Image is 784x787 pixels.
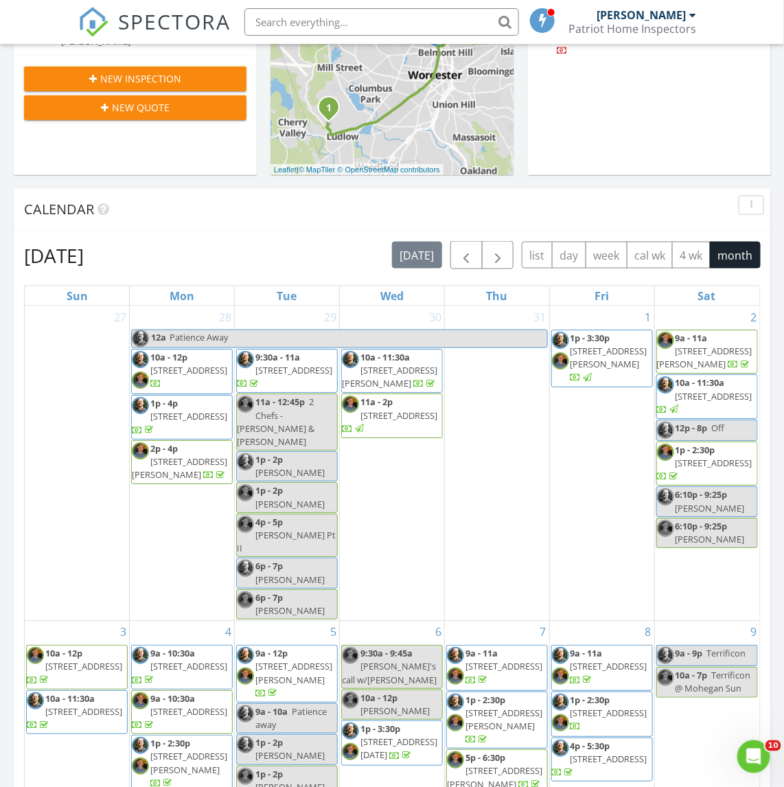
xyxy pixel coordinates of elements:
img: davepic2.jpg [342,351,359,368]
a: 11a - 2p [STREET_ADDRESS] [341,393,443,438]
td: Go to July 31, 2025 [444,306,549,621]
span: 1p - 2:30p [150,737,190,749]
span: 9a - 12p [255,647,288,659]
span: Patience away [255,705,327,731]
span: 1p - 2p [255,484,283,497]
span: 9a - 11a [676,332,708,344]
span: Terrificon [707,647,746,659]
img: wlpicture.jpg [657,332,674,349]
a: Go to August 1, 2025 [643,306,654,328]
span: New Quote [112,100,170,115]
span: [STREET_ADDRESS] [45,705,122,718]
span: [STREET_ADDRESS][PERSON_NAME] [465,707,542,732]
img: davepic2.jpg [132,330,149,347]
span: 9:30a - 9:45a [360,647,413,659]
img: wlpicture.jpg [237,484,254,501]
span: [STREET_ADDRESS][PERSON_NAME] [150,750,227,775]
img: wlpicture.jpg [342,743,359,760]
a: 9a - 11a [STREET_ADDRESS] [446,645,548,690]
button: month [710,242,761,269]
a: 1p - 2:30p [STREET_ADDRESS] [657,444,752,482]
img: davepic2.jpg [657,647,674,664]
i: 1 [326,104,332,113]
a: Friday [592,286,612,306]
button: [DATE] [392,242,442,269]
span: [STREET_ADDRESS][PERSON_NAME] [342,364,437,389]
span: 10a - 11:30a [360,351,410,363]
span: 6:10p - 9:25p [676,520,728,532]
div: | [270,164,443,176]
span: [STREET_ADDRESS] [465,660,542,672]
a: 10a - 11:30a [STREET_ADDRESS][PERSON_NAME] [342,351,437,389]
a: 4p - 5:30p [STREET_ADDRESS] [552,740,647,778]
img: davepic2.jpg [27,692,44,709]
a: Go to August 5, 2025 [327,621,339,643]
a: 1p - 3:30p [STREET_ADDRESS][PERSON_NAME] [551,330,653,387]
div: Patriot Home Inspectors [569,22,697,36]
span: 5p - 6:30p [465,751,505,764]
img: davepic2.jpg [237,736,254,753]
img: davepic2.jpg [237,647,254,664]
img: wlpicture.jpg [237,591,254,608]
td: Go to August 2, 2025 [654,306,759,621]
a: 10a - 11:30a [STREET_ADDRESS] [27,692,122,731]
a: Go to August 2, 2025 [748,306,759,328]
img: wlpicture.jpg [657,669,674,686]
a: 9a - 11a [STREET_ADDRESS] [465,647,542,685]
div: 68-68 Parson Hill Dr B, Worcester, MA 01603 [329,107,337,115]
img: davepic2.jpg [132,397,149,414]
span: 9a - 11a [465,647,498,659]
img: wlpicture.jpg [237,768,254,785]
span: [STREET_ADDRESS] [150,660,227,672]
span: [PERSON_NAME] [255,498,325,510]
span: 1p - 3:30p [570,332,610,344]
img: davepic2.jpg [552,647,569,664]
button: 4 wk [672,242,711,269]
a: Go to July 27, 2025 [111,306,129,328]
a: 1p - 2:30p [STREET_ADDRESS][PERSON_NAME] [465,694,542,746]
a: Wednesday [378,286,406,306]
span: 9a - 10:30a [150,692,195,705]
span: [PERSON_NAME] [360,705,430,717]
a: Go to July 31, 2025 [531,306,549,328]
a: Leaflet [274,166,297,174]
img: wlpicture.jpg [237,668,254,685]
td: Go to July 29, 2025 [235,306,340,621]
img: wlpicture.jpg [657,520,674,537]
span: 1p - 2:30p [465,694,505,706]
a: 1p - 3:30p [STREET_ADDRESS][PERSON_NAME] [570,332,647,384]
img: wlpicture.jpg [447,668,464,685]
a: 1p - 3:30p [STREET_ADDRESS][DATE] [360,722,437,761]
td: Go to August 1, 2025 [549,306,654,621]
span: 10a - 11:30a [676,376,725,389]
h2: [DATE] [24,242,84,269]
img: davepic2.jpg [237,453,254,470]
a: 9:30a - 11a [STREET_ADDRESS] [237,351,332,389]
a: Go to August 9, 2025 [748,621,759,643]
button: New Quote [24,95,246,120]
span: 1p - 4p [150,397,178,409]
span: [STREET_ADDRESS][PERSON_NAME] [255,660,332,685]
td: Go to July 30, 2025 [340,306,445,621]
img: The Best Home Inspection Software - Spectora [78,7,108,37]
img: wlpicture.jpg [132,442,149,459]
img: davepic2.jpg [552,740,569,757]
span: 11a - 2p [360,396,393,408]
span: [PERSON_NAME] [255,573,325,586]
span: [PERSON_NAME] [255,466,325,479]
img: davepic2.jpg [447,647,464,664]
span: [STREET_ADDRESS][PERSON_NAME] [657,345,752,370]
img: wlpicture.jpg [237,516,254,533]
a: 2p - 4p [STREET_ADDRESS][PERSON_NAME] [132,442,227,481]
span: [STREET_ADDRESS] [45,660,122,672]
span: [STREET_ADDRESS] [676,457,752,469]
a: 1p - 2:30p [STREET_ADDRESS] [551,692,653,737]
span: 4p - 5:30p [570,740,610,752]
span: 1p - 2p [255,453,283,466]
span: 9a - 11a [570,647,603,659]
a: 10a - 12p [STREET_ADDRESS] [131,349,233,394]
a: Tuesday [275,286,300,306]
a: Go to July 29, 2025 [321,306,339,328]
span: 10a - 12p [45,647,82,659]
span: [STREET_ADDRESS] [150,410,227,422]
